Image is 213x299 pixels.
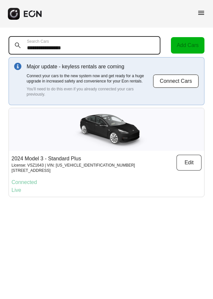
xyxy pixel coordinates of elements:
[12,155,135,163] p: 2024 Model 3 - Standard Plus
[12,163,135,168] p: License: VSZ1643 | VIN: [US_VEHICLE_IDENTIFICATION_NUMBER]
[153,74,199,88] button: Connect Cars
[27,39,49,44] label: Search Cars
[27,63,153,71] p: Major update - keyless rentals are coming
[12,178,201,186] p: Connected
[12,168,135,173] p: [STREET_ADDRESS]
[177,155,201,171] button: Edit
[64,108,149,151] img: car
[12,186,201,194] p: Live
[14,63,21,70] img: info
[27,86,153,97] p: You'll need to do this even if you already connected your cars previously.
[197,9,205,17] span: menu
[27,73,153,84] p: Connect your cars to the new system now and get ready for a huge upgrade in increased safety and ...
